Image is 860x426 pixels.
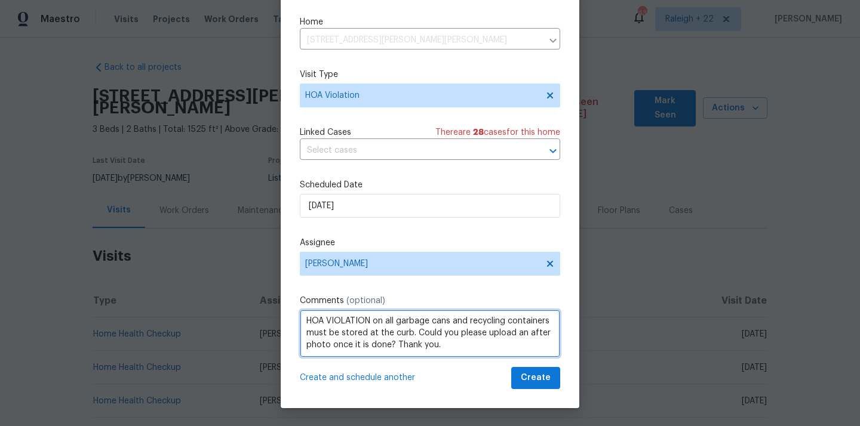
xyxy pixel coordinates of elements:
input: M/D/YYYY [300,194,560,218]
span: 28 [473,128,484,137]
input: Select cases [300,141,527,160]
label: Visit Type [300,69,560,81]
span: Create and schedule another [300,372,415,384]
button: Open [545,143,561,159]
span: There are case s for this home [435,126,560,138]
span: [PERSON_NAME] [305,259,539,268]
span: HOA Violation [305,89,537,101]
label: Comments [300,295,560,307]
span: Create [521,371,551,385]
span: (optional) [346,297,385,305]
label: Assignee [300,237,560,249]
span: Linked Cases [300,126,351,138]
textarea: HOA VIOLATION on all garbage cans and recycling containers must be stored at the curb. Could you ... [300,310,560,357]
button: Create [511,367,560,389]
label: Scheduled Date [300,179,560,191]
input: Enter in an address [300,31,542,50]
label: Home [300,16,560,28]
